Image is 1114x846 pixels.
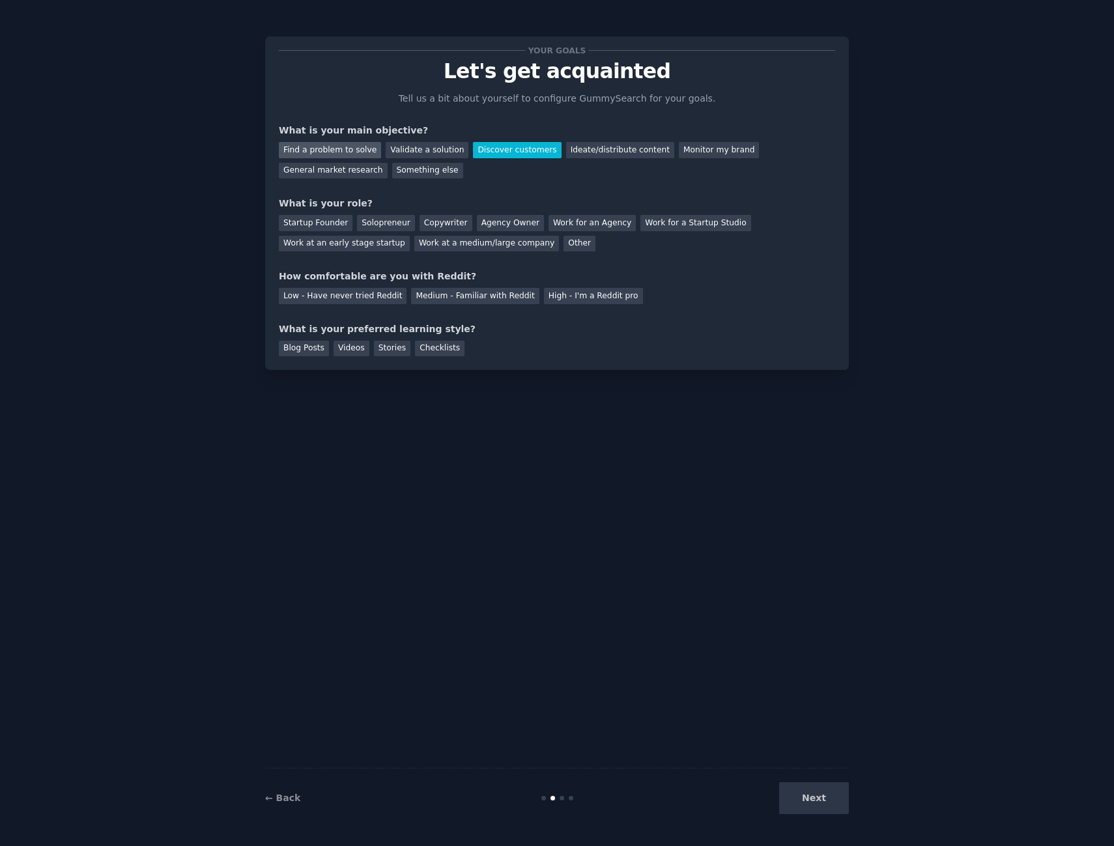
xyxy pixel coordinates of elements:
div: General market research [279,163,388,179]
div: Videos [334,341,369,357]
div: What is your role? [279,197,835,210]
div: Stories [374,341,410,357]
a: ← Back [265,793,300,803]
p: Let's get acquainted [279,60,835,83]
div: Discover customers [473,142,561,158]
div: Blog Posts [279,341,329,357]
div: Work at an early stage startup [279,236,410,252]
div: Other [564,236,595,252]
div: Work at a medium/large company [414,236,559,252]
div: Copywriter [420,215,472,231]
div: Medium - Familiar with Reddit [411,288,539,304]
div: Agency Owner [477,215,544,231]
p: Tell us a bit about yourself to configure GummySearch for your goals. [393,92,721,106]
div: Validate a solution [386,142,468,158]
div: Startup Founder [279,215,352,231]
div: Solopreneur [357,215,414,231]
div: What is your main objective? [279,124,835,137]
div: Checklists [415,341,464,357]
div: How comfortable are you with Reddit? [279,270,835,283]
div: Something else [392,163,463,179]
div: Find a problem to solve [279,142,381,158]
div: Low - Have never tried Reddit [279,288,407,304]
div: Work for an Agency [549,215,636,231]
div: Ideate/distribute content [566,142,674,158]
div: What is your preferred learning style? [279,322,835,336]
div: Work for a Startup Studio [640,215,750,231]
div: Monitor my brand [679,142,759,158]
span: Your goals [526,44,588,57]
div: High - I'm a Reddit pro [544,288,643,304]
